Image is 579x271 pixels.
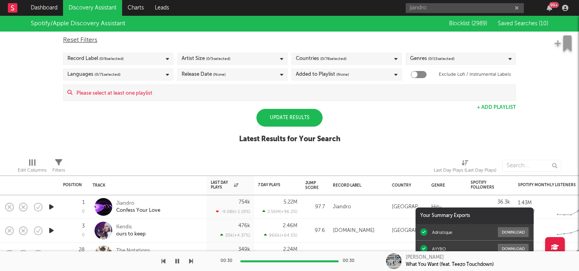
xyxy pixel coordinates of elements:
div: [DOMAIN_NAME] [333,226,375,235]
div: AYYBO [432,246,446,252]
div: [GEOGRAPHIC_DATA] [392,226,423,235]
div: Jiandro [333,202,351,212]
span: ( 0 / 5 selected) [206,54,230,64]
div: 82 [305,250,325,259]
div: 97.6 [305,226,325,235]
div: Release Date [182,70,226,79]
div: Last Day Plays (Last Day Plays) [434,166,496,175]
button: Download [498,244,529,254]
div: 00:30 [221,256,236,266]
div: Record Label [333,183,380,188]
a: JiandroConfess Your Love [116,200,160,214]
div: 7 Day Plays [258,183,286,187]
div: 2.24M [283,247,297,252]
div: Spotify Monthly Listeners [518,183,577,187]
div: 3 [82,224,85,229]
div: Reset Filters [63,36,516,45]
div: 2.46M [283,223,297,228]
div: 00:30 [343,256,358,266]
div: Country [392,183,419,188]
div: Hip-Hop/Rap [431,202,463,212]
div: [PERSON_NAME] [406,254,444,261]
span: ( 10 ) [539,21,548,26]
div: [GEOGRAPHIC_DATA] [392,202,423,212]
div: Genre [431,183,459,188]
div: Update Results [256,109,323,127]
div: 2.56M ( +96.2 % ) [262,209,297,214]
span: (None) [336,70,349,79]
label: Exclude Lofi / Instrumental Labels [439,70,511,79]
input: Please select at least one playlist [72,85,516,101]
div: -9.08k ( -1.19 % ) [216,209,250,214]
div: Jump Score [305,181,319,190]
div: The Notations [116,247,165,254]
div: Spotify Followers [471,180,498,190]
span: Saved Searches [498,21,548,26]
span: ( 0 / 78 selected) [320,54,347,64]
div: 349k [238,247,250,252]
div: [GEOGRAPHIC_DATA] [392,250,445,259]
a: The NotationsWhat More Can I Say [116,247,165,262]
div: 20k ( +4.37 % ) [220,233,250,238]
div: 1.43M [518,200,532,206]
div: Spotify/Apple Discovery Assistant [31,19,125,28]
div: ours to keep [116,231,146,238]
div: Genres [410,54,455,64]
div: Adriatique [432,230,452,235]
div: 966k ( +64.5 % ) [264,233,297,238]
button: Download [498,227,529,237]
button: Saved Searches (10) [495,21,548,27]
div: 28 [79,247,85,252]
div: Position [63,183,82,187]
div: Numero Group [333,250,369,259]
button: + Add Playlist [477,105,516,110]
span: (None) [213,70,226,79]
div: Kendis [116,224,146,231]
div: What You Want (feat. Teezo Touchdown) [406,261,494,268]
span: ( 0 / 6 selected) [99,54,124,64]
span: ( 0 / 15 selected) [428,54,455,64]
div: Last Day Plays [211,180,238,190]
div: Filters [52,156,65,179]
span: ( 2989 ) [471,21,487,26]
div: Countries [296,54,347,64]
div: Latest Results for Your Search [239,135,340,144]
div: Record Label [67,54,124,64]
div: 36.3k [497,200,510,205]
div: Edit Columns [18,166,46,175]
div: Your Summary Exports [416,207,534,224]
a: Kendisours to keep [116,224,146,238]
div: 476k [238,223,250,228]
div: Added to Playlist [296,70,349,79]
div: Last Day Plays (Last Day Plays) [434,156,496,179]
div: Track [93,183,199,188]
div: Languages [67,70,121,79]
input: Search for artists [406,3,524,13]
div: 99 + [549,2,559,8]
div: Edit Columns [18,156,46,179]
span: Blocklist [449,21,487,26]
div: Jiandro [116,200,160,207]
div: 754k [239,200,250,205]
div: 5.22M [284,200,297,205]
div: Filters [52,166,65,175]
button: 99+ [547,5,552,11]
div: 97.7 [305,202,325,212]
div: 0 [82,209,85,214]
div: Artist Size [182,54,230,64]
div: Confess Your Love [116,207,160,214]
div: 1 [82,200,85,205]
span: ( 0 / 71 selected) [95,70,121,79]
input: Search... [502,160,561,172]
div: 0 [82,233,85,237]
